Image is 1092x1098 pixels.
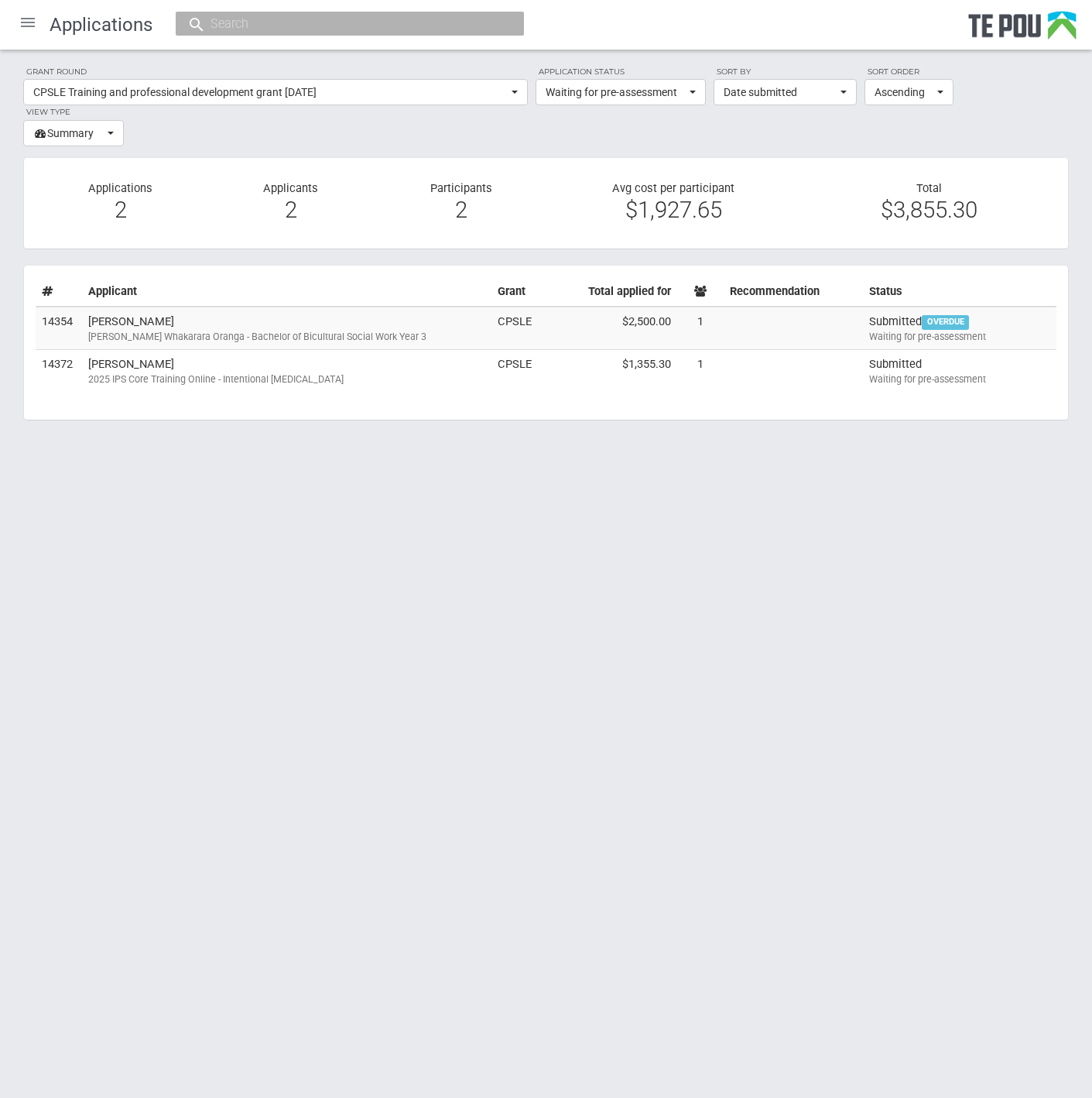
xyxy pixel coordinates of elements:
[724,84,837,100] span: Date submitted
[536,79,706,105] button: Waiting for pre-assessment
[491,307,538,350] td: CPSLE
[538,350,677,393] td: $1,355.30
[82,350,491,393] td: [PERSON_NAME]
[863,277,1056,307] th: Status
[23,105,124,119] label: View type
[538,277,677,307] th: Total applied for
[491,277,538,307] th: Grant
[677,350,724,393] td: 1
[538,307,677,350] td: $2,500.00
[864,79,953,105] button: Ascending
[36,181,206,225] div: Applications
[536,65,706,79] label: Application status
[36,350,82,393] td: 14372
[491,350,538,393] td: CPSLE
[82,307,491,350] td: [PERSON_NAME]
[875,84,933,100] span: Ascending
[23,120,124,146] button: Summary
[869,330,1050,344] div: Waiting for pre-assessment
[863,307,1056,350] td: Submitted
[801,181,1056,218] div: Total
[33,84,508,100] span: CPSLE Training and professional development grant [DATE]
[813,203,1045,217] div: $3,855.30
[23,65,528,79] label: Grant round
[388,203,535,217] div: 2
[47,203,194,217] div: 2
[864,65,953,79] label: Sort order
[88,372,485,386] div: 2025 IPS Core Training Online - Intentional [MEDICAL_DATA]
[869,372,1050,386] div: Waiting for pre-assessment
[206,15,478,32] input: Search
[217,203,365,217] div: 2
[23,79,528,105] button: CPSLE Training and professional development grant [DATE]
[546,84,686,100] span: Waiting for pre-assessment
[724,277,863,307] th: Recommendation
[88,330,485,344] div: [PERSON_NAME] Whakarara Oranga - Bachelor of Bicultural Social Work Year 3
[922,315,969,329] span: OVERDUE
[36,307,82,350] td: 14354
[546,181,801,225] div: Avg cost per participant
[557,203,789,217] div: $1,927.65
[33,125,104,141] span: Summary
[206,181,376,225] div: Applicants
[677,307,724,350] td: 1
[714,79,857,105] button: Date submitted
[863,350,1056,393] td: Submitted
[82,277,491,307] th: Applicant
[376,181,546,225] div: Participants
[714,65,857,79] label: Sort by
